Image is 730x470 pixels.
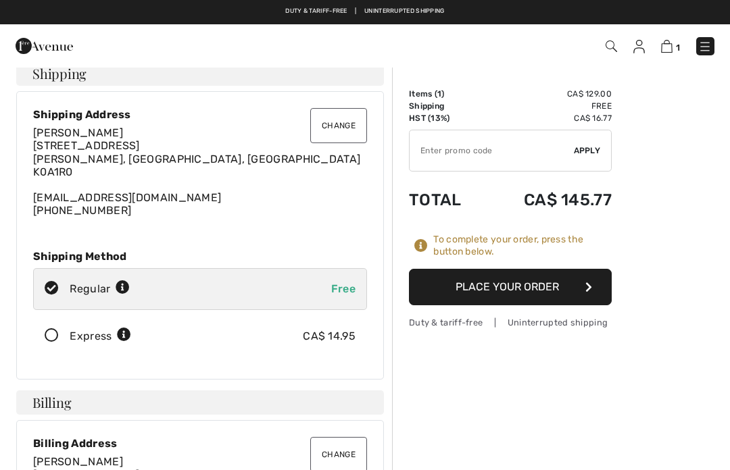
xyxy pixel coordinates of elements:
[33,204,131,217] a: [PHONE_NUMBER]
[303,328,356,344] div: CA$ 14.95
[33,250,367,263] div: Shipping Method
[410,130,574,171] input: Promo code
[676,43,680,53] span: 1
[32,67,87,80] span: Shipping
[33,437,367,450] div: Billing Address
[485,100,612,112] td: Free
[16,32,73,59] img: 1ère Avenue
[485,112,612,124] td: CA$ 16.77
[32,396,71,409] span: Billing
[331,282,356,295] span: Free
[633,40,645,53] img: My Info
[16,38,73,51] a: 1ère Avenue
[409,88,485,100] td: Items ( )
[70,281,130,297] div: Regular
[485,88,612,100] td: CA$ 129.00
[409,177,485,223] td: Total
[409,269,612,305] button: Place Your Order
[33,455,123,468] span: [PERSON_NAME]
[661,40,673,53] img: Shopping Bag
[33,126,123,139] span: [PERSON_NAME]
[33,139,360,178] span: [STREET_ADDRESS] [PERSON_NAME], [GEOGRAPHIC_DATA], [GEOGRAPHIC_DATA] K0A1R0
[409,112,485,124] td: HST (13%)
[433,234,612,258] div: To complete your order, press the button below.
[437,89,441,99] span: 1
[70,328,131,344] div: Express
[606,41,617,52] img: Search
[574,145,601,157] span: Apply
[485,177,612,223] td: CA$ 145.77
[409,100,485,112] td: Shipping
[661,38,680,54] a: 1
[310,108,367,143] button: Change
[698,40,712,53] img: Menu
[33,126,367,217] div: [EMAIL_ADDRESS][DOMAIN_NAME]
[409,316,612,329] div: Duty & tariff-free | Uninterrupted shipping
[285,7,444,14] a: Duty & tariff-free | Uninterrupted shipping
[33,108,367,121] div: Shipping Address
